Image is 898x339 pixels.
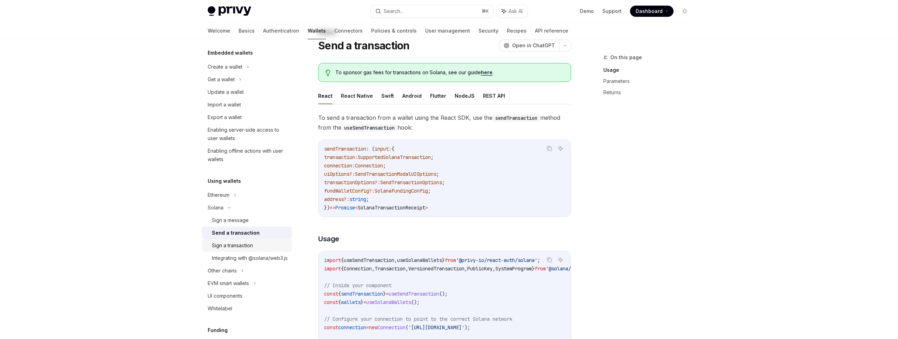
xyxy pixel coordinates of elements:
[202,302,292,315] a: Whitelabel
[202,98,292,111] a: Import a wallet
[603,76,696,87] a: Parameters
[509,8,523,15] span: Ask AI
[324,265,341,272] span: import
[202,227,292,239] a: Send a transaction
[208,177,241,185] h5: Using wallets
[636,8,663,15] span: Dashboard
[512,42,555,49] span: Open in ChatGPT
[208,6,251,16] img: light logo
[355,154,358,160] span: :
[580,8,594,15] a: Demo
[355,205,358,211] span: <
[324,205,330,211] span: })
[375,179,380,186] span: ?:
[338,291,341,297] span: {
[355,171,436,177] span: SendTransactionModalUIOptions
[442,257,445,263] span: }
[406,324,408,331] span: (
[326,70,330,76] svg: Tip
[537,257,540,263] span: ;
[341,265,344,272] span: {
[202,252,292,264] a: Integrating with @solana/web3.js
[208,279,249,288] div: EVM smart wallets
[344,265,372,272] span: Connection
[383,291,386,297] span: }
[324,188,369,194] span: fundWalletConfig
[481,69,492,76] a: here
[380,179,442,186] span: SendTransactionOptions
[603,87,696,98] a: Returns
[208,49,253,57] h5: Embedded wallets
[208,101,241,109] div: Import a wallet
[202,86,292,98] a: Update a wallet
[208,113,242,122] div: Export a wallet
[456,257,537,263] span: '@privy-io/react-auth/solana'
[212,254,288,262] div: Integrating with @solana/web3.js
[428,188,431,194] span: ;
[442,179,445,186] span: ;
[436,171,439,177] span: ;
[352,162,355,169] span: :
[349,196,366,202] span: string
[630,6,673,17] a: Dashboard
[330,205,335,211] span: =>
[507,22,527,39] a: Recipes
[208,126,288,143] div: Enabling server-side access to user wallets
[535,22,568,39] a: API reference
[363,299,366,305] span: =
[334,22,363,39] a: Connectors
[439,291,448,297] span: ();
[308,22,326,39] a: Wallets
[202,239,292,252] a: Sign a transaction
[545,144,554,153] button: Copy the contents from the code block
[375,188,428,194] span: SolanaFundingConfig
[208,75,235,84] div: Get a wallet
[324,162,352,169] span: connection
[679,6,690,17] button: Toggle dark mode
[391,146,394,152] span: {
[532,265,535,272] span: }
[386,291,389,297] span: =
[324,316,512,322] span: // Configure your connection to point to the correct Solana network
[341,291,383,297] span: sendTransaction
[335,205,355,211] span: Promise
[366,146,375,152] span: : (
[603,64,696,76] a: Usage
[324,154,355,160] span: transaction
[202,111,292,124] a: Export a wallet
[408,265,464,272] span: VersionedTransaction
[358,205,425,211] span: SolanaTransactionReceipt
[492,114,540,122] code: sendTransaction
[389,291,439,297] span: useSendTransaction
[324,257,341,263] span: import
[425,22,470,39] a: User management
[610,53,642,62] span: On this page
[483,88,505,104] button: REST API
[208,22,230,39] a: Welcome
[482,8,489,14] span: ⌘ K
[208,203,223,212] div: Solana
[338,324,366,331] span: connection
[535,265,546,272] span: from
[464,265,467,272] span: ,
[263,22,299,39] a: Authentication
[324,146,366,152] span: sendTransaction
[556,144,565,153] button: Ask AI
[324,291,338,297] span: const
[431,154,434,160] span: ;
[369,188,375,194] span: ?:
[411,299,420,305] span: ();
[384,7,403,15] div: Search...
[208,147,288,164] div: Enabling offline actions with user wallets
[375,265,406,272] span: Transaction
[355,162,383,169] span: Connection
[377,324,406,331] span: Connection
[202,290,292,302] a: UI components
[546,265,594,272] span: '@solana/web3.js'
[389,146,391,152] span: :
[212,241,253,250] div: Sign a transaction
[375,146,389,152] span: input
[324,299,338,305] span: const
[208,304,232,313] div: Whitelabel
[383,162,386,169] span: ;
